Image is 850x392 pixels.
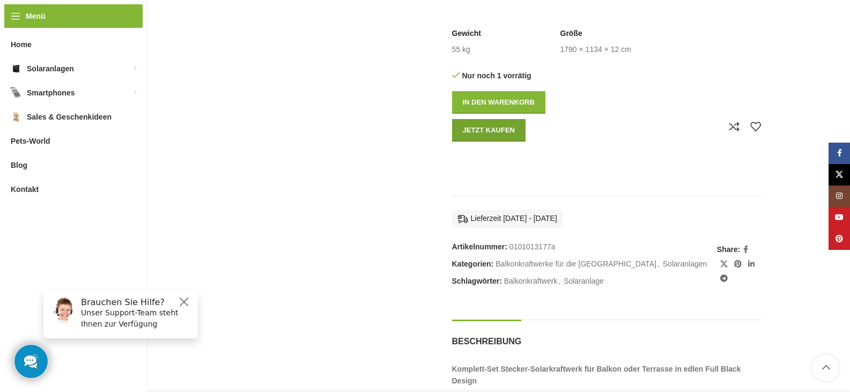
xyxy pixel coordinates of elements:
div: Lieferzeit [DATE] - [DATE] [452,210,563,227]
span: 0101013177a [509,242,556,251]
iframe: Sicherer Rahmen für schnelle Bezahlvorgänge [450,147,603,177]
a: Facebook Social Link [740,242,751,257]
p: Nur noch 1 vorrätig [452,71,601,80]
button: In den Warenkorb [452,91,545,114]
td: 1790 × 1134 × 12 cm [560,45,631,55]
span: Größe [560,28,582,39]
span: Pets-World [11,131,50,151]
img: Smartphones [11,87,21,98]
a: Scroll to top button [812,354,839,381]
a: Facebook Social Link [829,143,850,164]
span: Blog [11,156,27,175]
span: , [558,275,560,287]
a: LinkedIn Social Link [745,257,758,271]
a: YouTube Social Link [829,207,850,228]
span: Artikelnummer: [452,242,507,251]
span: Solaranlagen [27,59,74,78]
a: Pinterest Social Link [731,257,745,271]
a: Pinterest Social Link [829,228,850,250]
img: Sales & Geschenkideen [11,112,21,122]
table: Produktdetails [452,28,761,55]
span: Beschreibung [452,336,522,347]
span: Smartphones [27,83,75,102]
img: Solaranlagen [11,63,21,74]
span: Menü [26,10,46,22]
a: X Social Link [717,257,731,271]
span: Schlagwörter: [452,277,502,285]
a: Solaranlage [564,277,604,285]
span: Share: [717,243,741,255]
h6: Brauchen Sie Hilfe? [46,15,157,25]
a: Balkonkraftwerke für die [GEOGRAPHIC_DATA] [496,260,656,268]
span: , [657,258,660,270]
a: Balkonkraftwerk [504,277,558,285]
span: Home [11,35,32,54]
a: Solaranlagen [663,260,707,268]
a: X Social Link [829,164,850,186]
p: Unser Support-Team steht Ihnen zur Verfügung [46,25,157,48]
a: Telegram Social Link [717,271,731,286]
img: Customer service [15,15,42,42]
span: Kontakt [11,180,39,199]
span: Kategorien: [452,260,494,268]
span: Sales & Geschenkideen [27,107,112,127]
a: Instagram Social Link [829,186,850,207]
button: Close [143,13,156,26]
strong: Komplett-Set Stecker-Solarkraftwerk für Balkon oder Terrasse in edlen Full Black Design [452,365,741,385]
td: 55 kg [452,45,470,55]
button: Jetzt kaufen [452,119,526,142]
span: Gewicht [452,28,481,39]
